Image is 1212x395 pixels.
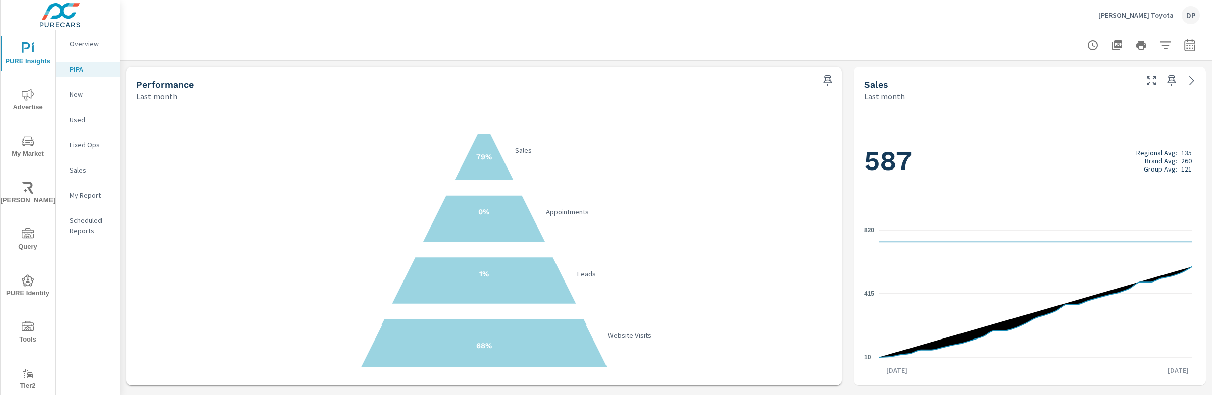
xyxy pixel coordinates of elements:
[479,269,489,278] text: 1%
[56,36,120,51] div: Overview
[70,115,112,125] p: Used
[864,227,874,234] text: 820
[4,89,52,114] span: Advertise
[56,87,120,102] div: New
[1164,73,1180,89] span: Save this to your personalized report
[1155,35,1176,55] button: Apply Filters
[56,188,120,203] div: My Report
[476,341,492,350] text: 68%
[4,228,52,253] span: Query
[864,144,1196,178] h1: 587
[4,274,52,299] span: PURE Identity
[864,90,905,102] p: Last month
[515,146,532,155] text: Sales
[864,79,888,90] h5: Sales
[476,152,492,161] text: 79%
[820,73,836,89] span: Save this to your personalized report
[1098,11,1174,20] p: [PERSON_NAME] Toyota
[1145,157,1177,165] p: Brand Avg:
[4,42,52,67] span: PURE Insights
[864,290,874,297] text: 415
[56,112,120,127] div: Used
[1184,73,1200,89] a: See more details in report
[70,215,112,236] p: Scheduled Reports
[70,190,112,200] p: My Report
[608,331,652,340] text: Website Visits
[864,354,871,361] text: 10
[136,79,194,90] h5: Performance
[4,321,52,346] span: Tools
[1160,365,1196,375] p: [DATE]
[56,137,120,152] div: Fixed Ops
[70,165,112,175] p: Sales
[1181,149,1192,157] p: 135
[136,90,177,102] p: Last month
[1181,165,1192,173] p: 121
[70,64,112,74] p: PIPA
[70,89,112,99] p: New
[1143,73,1159,89] button: Make Fullscreen
[4,182,52,206] span: [PERSON_NAME]
[1182,6,1200,24] div: DP
[546,207,589,216] text: Appointments
[70,140,112,150] p: Fixed Ops
[4,367,52,392] span: Tier2
[577,269,596,278] text: Leads
[1144,165,1177,173] p: Group Avg:
[56,62,120,77] div: PIPA
[70,39,112,49] p: Overview
[56,213,120,238] div: Scheduled Reports
[1131,35,1151,55] button: Print Report
[4,135,52,160] span: My Market
[479,207,490,216] text: 0%
[56,162,120,178] div: Sales
[1107,35,1127,55] button: "Export Report to PDF"
[879,365,915,375] p: [DATE]
[1181,157,1192,165] p: 260
[1136,149,1177,157] p: Regional Avg:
